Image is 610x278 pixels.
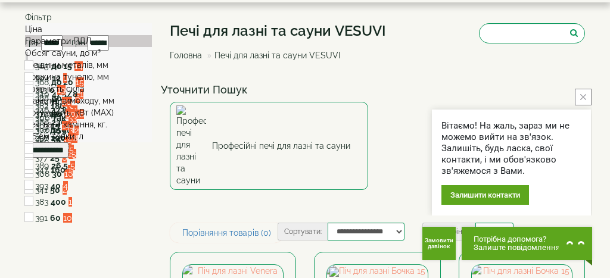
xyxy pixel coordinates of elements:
[170,51,202,60] a: Головна
[204,49,340,61] li: Печі для лазні та сауни VESUVI
[176,105,206,186] img: Професійні печі для лазні та сауни
[35,197,48,207] span: 383
[474,235,560,243] span: Потрібна допомога?
[70,161,75,170] span: 5
[170,23,386,39] h1: Печі для лазні та сауни VESUVI
[25,95,152,107] div: Діаметр димоходу, мм
[25,23,152,35] div: Ціна
[422,223,475,240] label: На сторінці:
[422,238,456,249] span: Замовити дзвінок
[25,71,152,83] div: Довжина тунелю, мм
[278,223,328,240] label: Сортувати:
[474,243,560,252] span: Залиште повідомлення
[170,223,284,243] a: Порівняння товарів (0)
[35,161,49,170] span: 389
[575,89,592,105] button: close button
[25,107,152,118] div: Потужність, кВт (MAX)
[462,227,592,260] button: Chat button
[51,196,66,208] label: 400
[63,213,72,223] span: 10
[25,130,152,142] div: Об'єм топки, л
[35,181,48,190] span: 393
[35,213,48,223] span: 391
[161,84,595,96] h4: Уточнити Пошук
[25,11,152,23] div: Фільтр
[25,83,152,95] div: Наявність скла
[441,120,581,177] div: Вітаємо! На жаль, зараз ми не можемо вийти на зв'язок. Залишіть, будь ласка, свої контакти, і ми ...
[25,35,152,47] div: Параметри ПДЛ
[50,212,61,224] label: 60
[51,160,68,171] label: 26.5
[25,47,152,59] div: Обсяг сауни, до м³
[63,181,68,190] span: 4
[422,227,456,260] button: Get Call button
[69,197,72,207] span: 1
[170,102,369,190] a: Професійні печі для лазні та сауни Професійні печі для лазні та сауни
[51,180,61,192] label: 40
[69,145,74,154] span: 5
[25,59,152,71] div: Товщини металів, мм
[441,185,529,205] div: Залишити контакти
[25,118,152,130] div: Рек. вага каміння, кг.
